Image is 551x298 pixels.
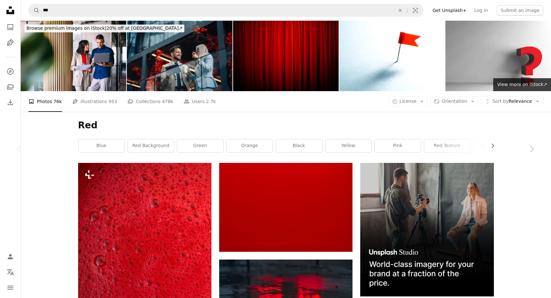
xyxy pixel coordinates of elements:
[21,21,126,91] img: Coworkers Collaborating on a Project in a Modern Office Space
[78,120,494,131] h1: Red
[474,139,520,152] a: red aesthetic
[26,26,106,31] span: Browse premium images on iStock |
[227,139,273,152] a: orange
[162,98,173,105] span: 478k
[29,4,40,16] button: Search Unsplash
[219,163,352,252] img: red textile in close up photography
[233,21,339,91] img: Theatre Curtains Background
[487,139,494,152] button: scroll list to the right
[78,139,125,152] a: blue
[4,36,17,49] a: Illustrations
[375,139,421,152] a: pink
[206,98,216,105] span: 2.7k
[400,99,417,104] span: License
[184,91,216,112] a: Users 2.7k
[429,5,470,16] a: Get Unsplash+
[470,5,492,16] a: Log in
[128,91,173,112] a: Collections 478k
[4,65,17,78] a: Explore
[4,80,17,93] a: Collections
[512,118,551,180] a: Next
[408,4,423,16] button: Visual search
[493,78,551,91] a: View more on iStock↗
[26,26,182,31] span: 20% off at [GEOGRAPHIC_DATA] ↗
[388,96,428,107] button: License
[497,82,547,87] span: View more on iStock ↗
[4,250,17,263] a: Log in / Sign up
[492,99,508,104] span: Sort by
[481,96,543,107] button: Sort byRelevance
[497,5,543,16] button: Submit an image
[4,266,17,279] button: Language
[360,163,494,296] img: file-1715651741414-859baba4300dimage
[72,91,117,112] a: Illustrations 953
[128,139,174,152] a: red background
[424,139,470,152] a: red texture
[4,21,17,34] a: Photos
[393,4,407,16] button: Clear
[4,96,17,109] a: Download History
[4,281,17,294] button: Menu
[492,98,532,105] span: Relevance
[78,260,211,266] a: a close up of a red substance with drops of water
[219,204,352,210] a: red textile in close up photography
[28,4,423,17] form: Find visuals sitewide
[442,99,467,104] span: Orientation
[276,139,322,152] a: black
[127,21,232,91] img: Business colleagues discussing work on office balcony
[339,21,445,91] img: Red flag thumbtack on white background
[108,98,117,105] span: 953
[325,139,372,152] a: yellow
[445,21,551,91] img: Red Question mark
[177,139,223,152] a: green
[21,21,188,36] a: Browse premium images on iStock|20% off at [GEOGRAPHIC_DATA]↗
[430,96,478,107] button: Orientation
